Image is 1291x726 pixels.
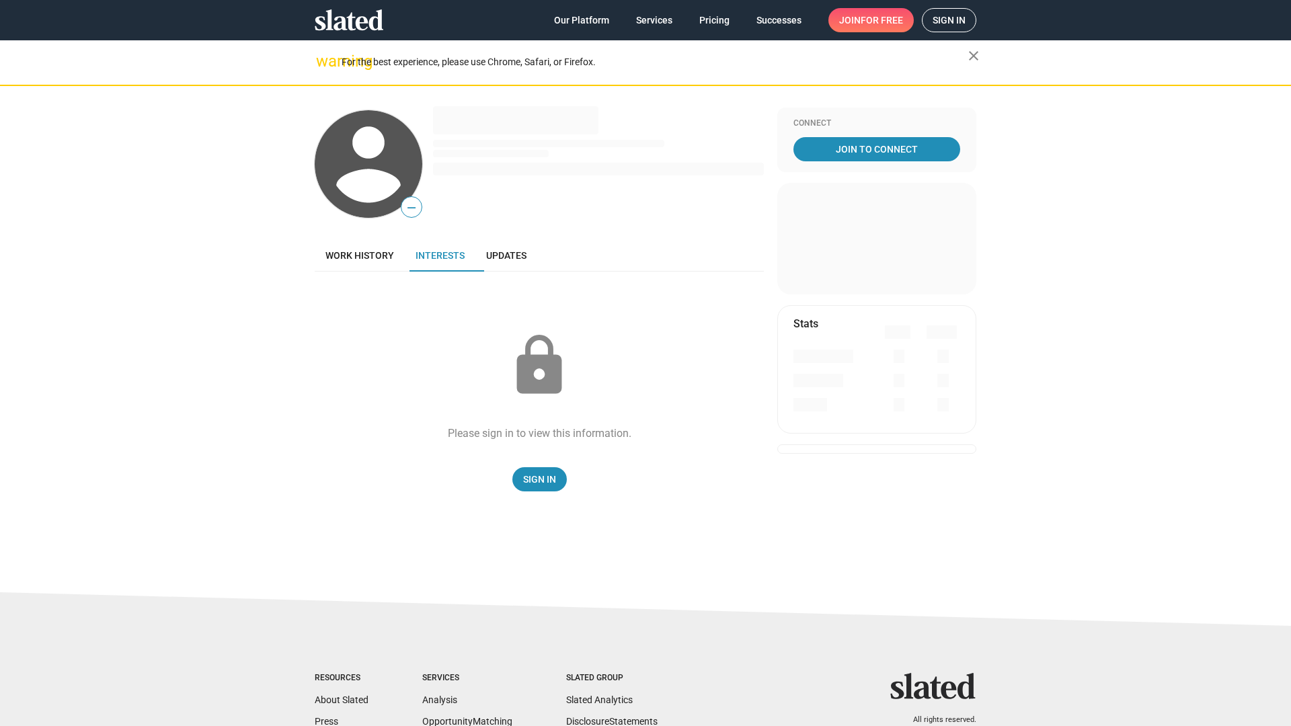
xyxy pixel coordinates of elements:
[793,118,960,129] div: Connect
[422,673,512,684] div: Services
[325,250,394,261] span: Work history
[315,673,368,684] div: Resources
[315,239,405,272] a: Work history
[566,694,633,705] a: Slated Analytics
[401,199,422,216] span: —
[486,250,526,261] span: Updates
[566,673,658,684] div: Slated Group
[506,332,573,399] mat-icon: lock
[793,137,960,161] a: Join To Connect
[922,8,976,32] a: Sign in
[756,8,801,32] span: Successes
[422,694,457,705] a: Analysis
[523,467,556,491] span: Sign In
[839,8,903,32] span: Join
[554,8,609,32] span: Our Platform
[316,53,332,69] mat-icon: warning
[512,467,567,491] a: Sign In
[861,8,903,32] span: for free
[796,137,957,161] span: Join To Connect
[475,239,537,272] a: Updates
[933,9,966,32] span: Sign in
[405,239,475,272] a: Interests
[689,8,740,32] a: Pricing
[828,8,914,32] a: Joinfor free
[315,694,368,705] a: About Slated
[746,8,812,32] a: Successes
[342,53,968,71] div: For the best experience, please use Chrome, Safari, or Firefox.
[416,250,465,261] span: Interests
[636,8,672,32] span: Services
[543,8,620,32] a: Our Platform
[793,317,818,331] mat-card-title: Stats
[966,48,982,64] mat-icon: close
[699,8,730,32] span: Pricing
[448,426,631,440] div: Please sign in to view this information.
[625,8,683,32] a: Services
